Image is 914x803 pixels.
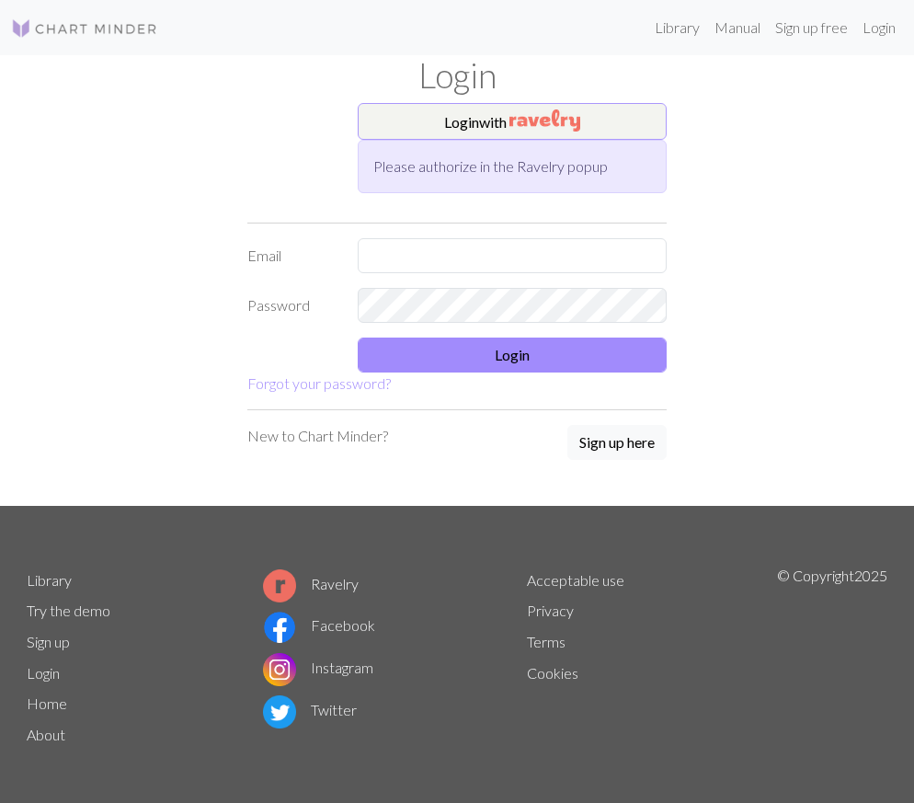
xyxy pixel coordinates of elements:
a: Privacy [527,602,574,619]
img: Logo [11,17,158,40]
a: Facebook [263,616,375,634]
a: Instagram [263,659,373,676]
a: Library [27,571,72,589]
a: Try the demo [27,602,110,619]
a: Cookies [527,664,578,682]
button: Sign up here [567,425,667,460]
h1: Login [16,55,898,96]
div: Please authorize in the Ravelry popup [358,140,667,193]
a: Ravelry [263,575,359,592]
a: Acceptable use [527,571,624,589]
label: Email [236,238,347,273]
img: Instagram logo [263,653,296,686]
a: Home [27,694,67,712]
p: © Copyright 2025 [777,565,887,751]
a: Login [27,664,60,682]
a: About [27,726,65,743]
button: Loginwith [358,103,667,140]
img: Facebook logo [263,611,296,644]
a: Library [647,9,707,46]
button: Login [358,338,667,373]
img: Twitter logo [263,695,296,728]
label: Password [236,288,347,323]
a: Login [855,9,903,46]
a: Sign up free [768,9,855,46]
a: Sign up here [567,425,667,462]
img: Ravelry [509,109,580,132]
a: Twitter [263,701,357,718]
a: Forgot your password? [247,374,391,392]
a: Sign up [27,633,70,650]
p: New to Chart Minder? [247,425,388,447]
a: Manual [707,9,768,46]
a: Terms [527,633,566,650]
img: Ravelry logo [263,569,296,602]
